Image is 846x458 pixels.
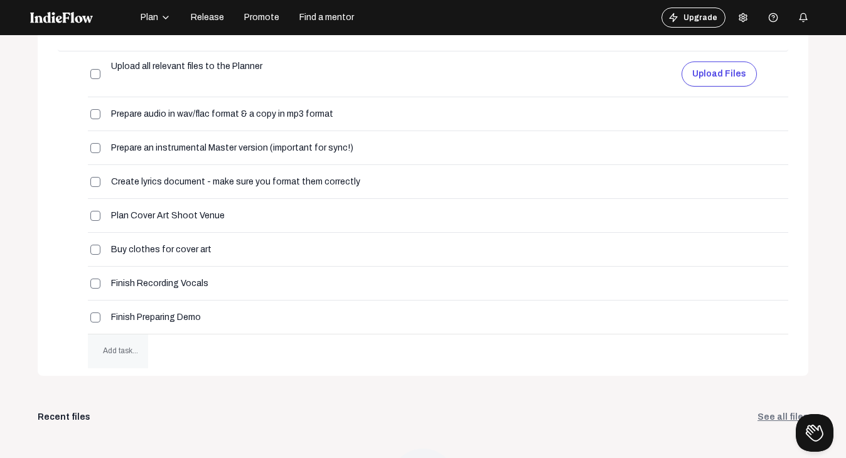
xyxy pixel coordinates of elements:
input: write a task name [110,278,231,289]
button: Promote [237,8,287,28]
span: Release [191,11,224,24]
span: Promote [244,11,279,24]
button: Release [183,8,232,28]
a: See all files [758,411,808,423]
span: Plan [141,11,158,24]
input: write a task name [110,244,241,255]
button: Upload files [682,61,757,87]
button: Upgrade [661,8,726,28]
div: Recent files [38,411,90,423]
input: write a task name [110,210,246,221]
button: Plan [133,8,178,28]
button: Find a mentor [292,8,361,28]
img: indieflow-logo-white.svg [30,12,93,23]
input: write a task name [110,142,417,153]
span: Find a mentor [299,11,354,24]
input: write a task name [110,312,221,322]
iframe: Toggle Customer Support [796,414,833,452]
span: Add task... [103,346,138,355]
input: write a task name [110,61,316,72]
input: write a task name [110,176,417,187]
input: write a task name [110,109,392,119]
